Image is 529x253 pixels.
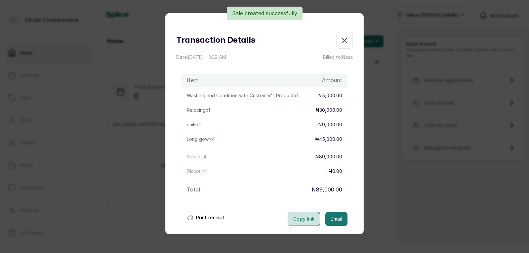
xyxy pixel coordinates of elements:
[325,212,347,226] button: Email
[318,92,342,99] p: ₦5,000.00
[318,121,342,128] p: ₦9,000.00
[182,211,230,224] button: Print receipt
[315,136,342,143] p: ₦45,000.00
[315,107,342,113] p: ₦30,000.00
[232,9,297,17] p: Sale created successfully
[288,212,320,226] button: Copy link
[315,153,342,160] p: ₦89,000.00
[187,121,201,128] p: nails x 1
[187,153,206,160] p: Subtotal
[187,168,206,175] p: Discount
[176,34,255,46] h1: Transaction Details
[326,168,342,175] p: - ₦0.00
[187,92,298,99] p: Washing and Condition with Customer's Product x 1
[187,76,199,84] h1: Item
[176,54,226,61] p: Date: [DATE] ・ 3:39 AM
[187,136,216,143] p: Long gown x 1
[311,186,342,193] p: ₦89,000.00
[323,54,353,61] p: Billed to: Nasa
[187,107,210,113] p: Relocing x 1
[322,76,342,84] h1: Amount
[187,186,200,193] p: Total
